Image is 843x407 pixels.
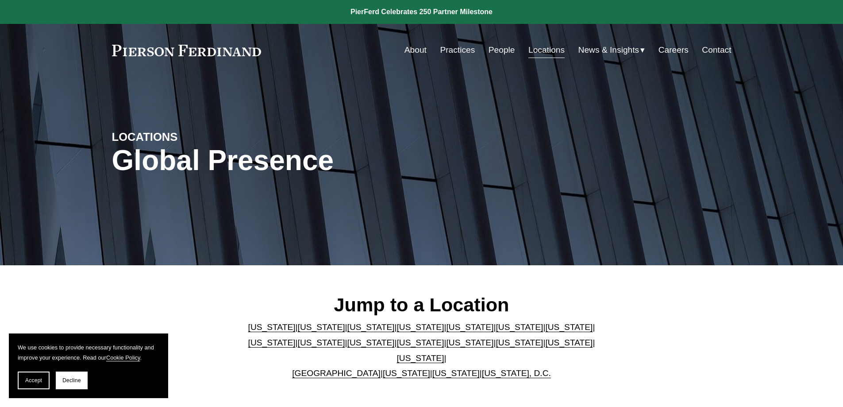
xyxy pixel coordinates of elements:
[578,42,645,58] a: folder dropdown
[658,42,689,58] a: Careers
[446,338,493,347] a: [US_STATE]
[383,368,430,378] a: [US_STATE]
[397,338,444,347] a: [US_STATE]
[347,322,395,332] a: [US_STATE]
[404,42,427,58] a: About
[241,293,602,316] h2: Jump to a Location
[528,42,565,58] a: Locations
[248,322,296,332] a: [US_STATE]
[18,342,159,363] p: We use cookies to provide necessary functionality and improve your experience. Read our .
[482,368,551,378] a: [US_STATE], D.C.
[578,43,639,58] span: News & Insights
[397,322,444,332] a: [US_STATE]
[9,333,168,398] section: Cookie banner
[489,42,515,58] a: People
[292,368,381,378] a: [GEOGRAPHIC_DATA]
[248,338,296,347] a: [US_STATE]
[702,42,731,58] a: Contact
[25,377,42,384] span: Accept
[62,377,81,384] span: Decline
[18,372,50,389] button: Accept
[446,322,493,332] a: [US_STATE]
[298,338,345,347] a: [US_STATE]
[112,130,267,144] h4: LOCATIONS
[298,322,345,332] a: [US_STATE]
[112,144,525,177] h1: Global Presence
[496,338,543,347] a: [US_STATE]
[56,372,88,389] button: Decline
[545,338,593,347] a: [US_STATE]
[106,354,140,361] a: Cookie Policy
[440,42,475,58] a: Practices
[241,320,602,381] p: | | | | | | | | | | | | | | | | | |
[397,353,444,363] a: [US_STATE]
[545,322,593,332] a: [US_STATE]
[496,322,543,332] a: [US_STATE]
[347,338,395,347] a: [US_STATE]
[432,368,480,378] a: [US_STATE]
